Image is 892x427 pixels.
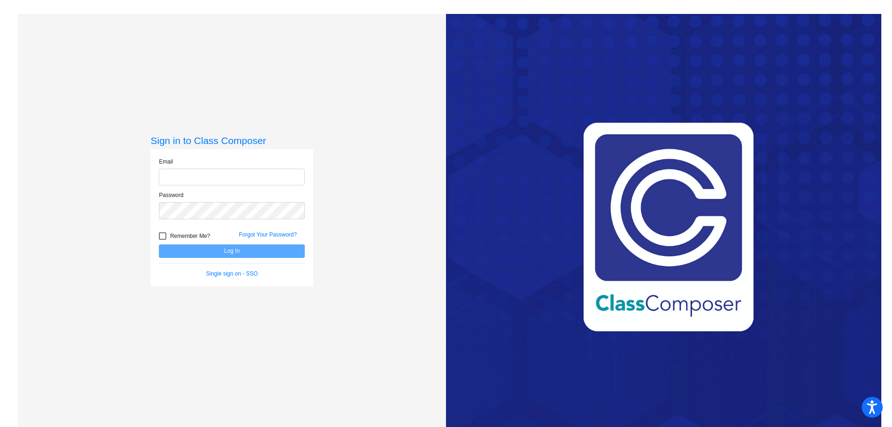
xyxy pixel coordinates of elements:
a: Single sign on - SSO [206,270,258,277]
label: Password [159,191,184,199]
label: Email [159,158,173,166]
a: Forgot Your Password? [239,231,297,238]
span: Remember Me? [170,230,210,242]
button: Log In [159,244,305,258]
h3: Sign in to Class Composer [151,135,313,146]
